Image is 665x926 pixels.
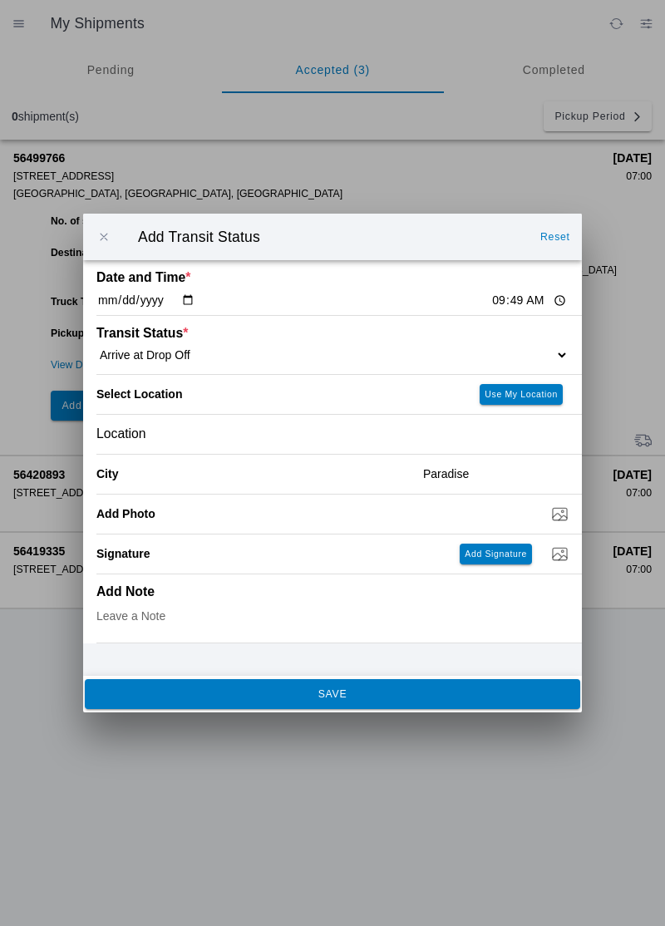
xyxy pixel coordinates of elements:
ion-label: Add Note [96,584,451,599]
ion-button: Use My Location [480,384,563,405]
ion-button: SAVE [85,679,580,709]
ion-button: Reset [534,224,577,250]
ion-title: Add Transit Status [121,229,532,246]
label: Select Location [96,387,182,401]
label: Signature [96,547,150,560]
ion-button: Add Signature [460,544,532,564]
ion-label: City [96,467,410,480]
span: Location [96,426,146,441]
ion-label: Date and Time [96,270,451,285]
ion-label: Transit Status [96,326,451,341]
